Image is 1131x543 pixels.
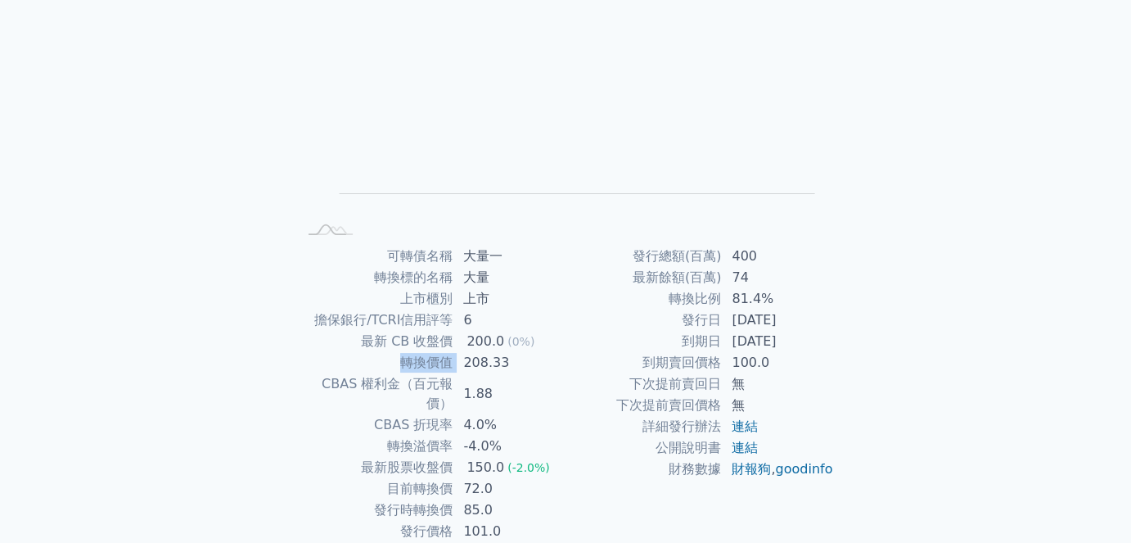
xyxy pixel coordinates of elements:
td: 72.0 [453,478,565,500]
td: 大量 [453,267,565,288]
td: 208.33 [453,352,565,373]
td: 4.0% [453,414,565,436]
div: 聊天小工具 [1049,464,1131,543]
td: 6 [453,310,565,331]
td: 財務數據 [565,459,722,480]
td: 到期日 [565,331,722,352]
a: goodinfo [775,461,832,477]
td: 最新股票收盤價 [297,457,453,478]
a: 連結 [732,440,758,455]
td: 下次提前賣回日 [565,373,722,395]
td: 最新餘額(百萬) [565,267,722,288]
td: 可轉債名稱 [297,246,453,267]
div: 150.0 [463,458,507,477]
td: 轉換標的名稱 [297,267,453,288]
td: 下次提前賣回價格 [565,395,722,416]
td: 轉換價值 [297,352,453,373]
td: -4.0% [453,436,565,457]
a: 連結 [732,419,758,434]
td: 大量一 [453,246,565,267]
td: 發行時轉換價 [297,500,453,521]
td: 85.0 [453,500,565,521]
td: 發行價格 [297,521,453,542]
span: (0%) [507,335,534,348]
a: 財報狗 [732,461,771,477]
span: (-2.0%) [507,461,550,474]
td: 81.4% [722,288,834,310]
td: 轉換溢價率 [297,436,453,457]
td: 擔保銀行/TCRI信用評等 [297,310,453,331]
td: CBAS 折現率 [297,414,453,436]
td: , [722,459,834,480]
td: 發行總額(百萬) [565,246,722,267]
td: 1.88 [453,373,565,414]
td: 無 [722,373,834,395]
td: 74 [722,267,834,288]
td: 上市 [453,288,565,310]
td: 詳細發行辦法 [565,416,722,437]
td: 最新 CB 收盤價 [297,331,453,352]
td: 目前轉換價 [297,478,453,500]
td: 公開說明書 [565,437,722,459]
td: 到期賣回價格 [565,352,722,373]
iframe: Chat Widget [1049,464,1131,543]
td: CBAS 權利金（百元報價） [297,373,453,414]
div: 200.0 [463,332,507,351]
td: 100.0 [722,352,834,373]
td: 上市櫃別 [297,288,453,310]
td: 400 [722,246,834,267]
td: 無 [722,395,834,416]
td: [DATE] [722,310,834,331]
td: 101.0 [453,521,565,542]
td: 轉換比例 [565,288,722,310]
td: [DATE] [722,331,834,352]
g: Chart [324,22,815,218]
td: 發行日 [565,310,722,331]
